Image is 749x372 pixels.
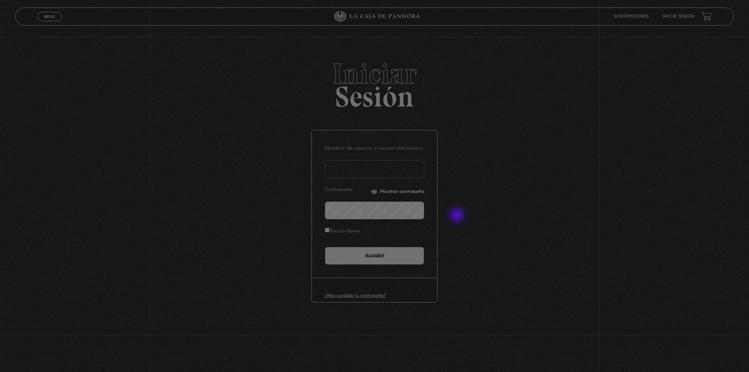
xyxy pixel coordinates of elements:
[15,59,734,105] h2: Sesión
[325,228,329,232] input: Recuérdame
[15,59,734,88] span: Iniciar
[325,143,424,154] label: Nombre de usuario o correo electrónico
[325,226,360,237] label: Recuérdame
[663,14,695,19] a: Inicie sesión
[325,293,386,298] a: ¿Has perdido tu contraseña?
[325,185,368,196] label: Contraseña
[702,12,712,21] a: View your shopping cart
[44,14,55,19] span: Menu
[614,14,649,19] a: Suscripciones
[325,247,424,265] input: Acceder
[380,189,424,194] span: Mostrar contraseña
[41,20,58,25] span: Cerrar
[371,188,424,195] button: Mostrar contraseña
